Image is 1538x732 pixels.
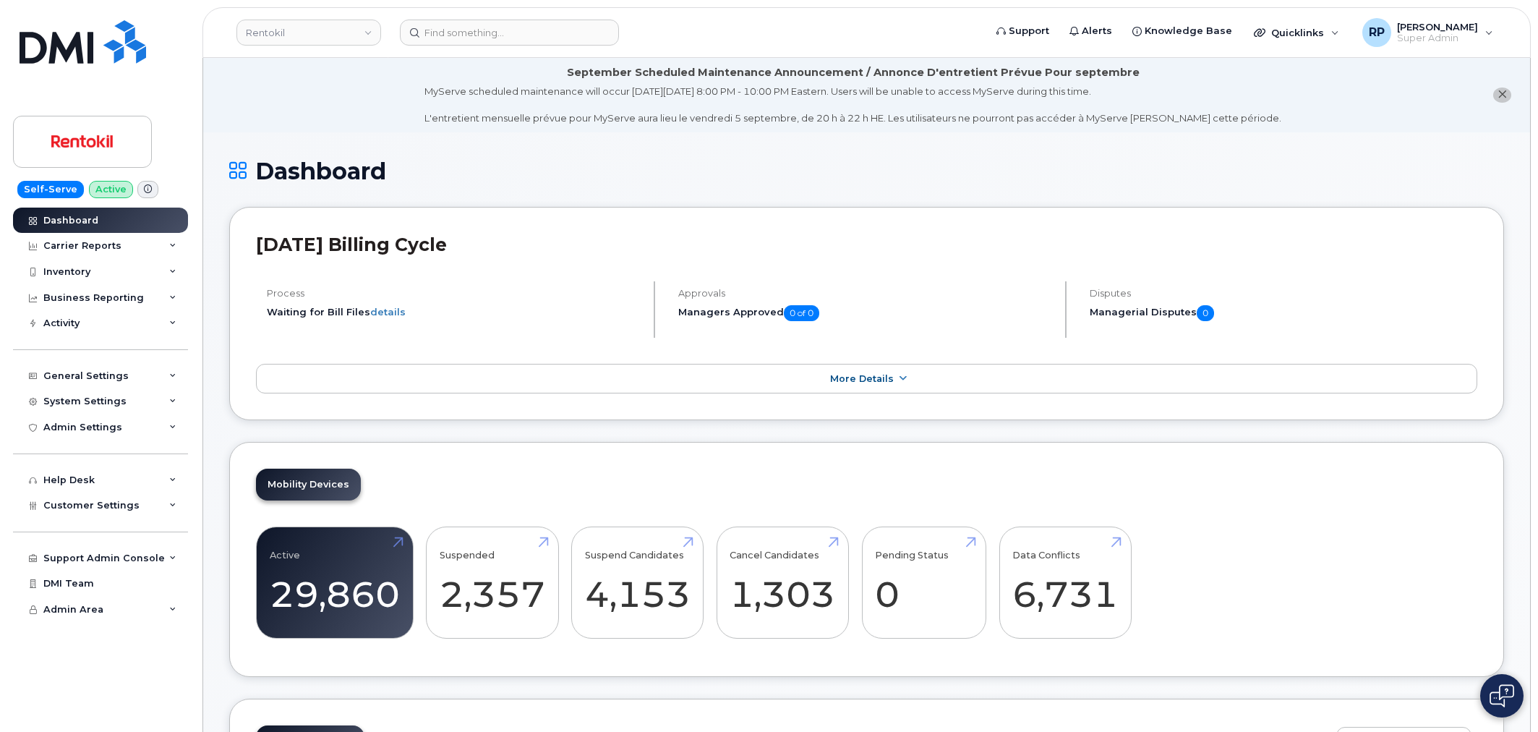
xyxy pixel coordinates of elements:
[256,469,361,501] a: Mobility Devices
[1197,305,1214,321] span: 0
[256,234,1477,255] h2: [DATE] Billing Cycle
[875,535,973,631] a: Pending Status 0
[1090,305,1477,321] h5: Managerial Disputes
[830,373,894,384] span: More Details
[270,535,400,631] a: Active 29,860
[730,535,835,631] a: Cancel Candidates 1,303
[678,288,1053,299] h4: Approvals
[1090,288,1477,299] h4: Disputes
[784,305,819,321] span: 0 of 0
[267,305,641,319] li: Waiting for Bill Files
[1490,684,1514,707] img: Open chat
[424,85,1281,125] div: MyServe scheduled maintenance will occur [DATE][DATE] 8:00 PM - 10:00 PM Eastern. Users will be u...
[267,288,641,299] h4: Process
[370,306,406,318] a: details
[678,305,1053,321] h5: Managers Approved
[585,535,691,631] a: Suspend Candidates 4,153
[229,158,1504,184] h1: Dashboard
[1012,535,1118,631] a: Data Conflicts 6,731
[440,535,545,631] a: Suspended 2,357
[1493,88,1511,103] button: close notification
[567,65,1140,80] div: September Scheduled Maintenance Announcement / Annonce D'entretient Prévue Pour septembre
